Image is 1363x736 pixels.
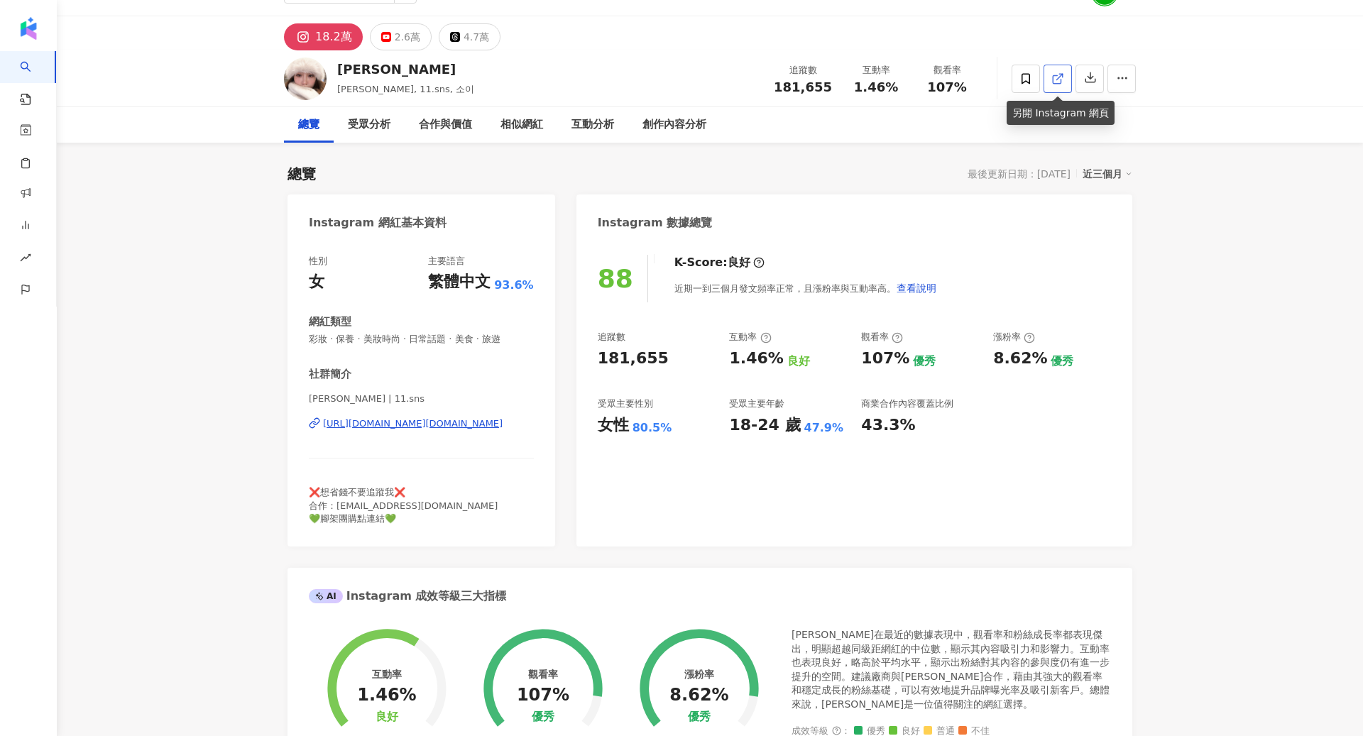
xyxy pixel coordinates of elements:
div: 社群簡介 [309,367,351,382]
div: AI [309,589,343,603]
div: 良好 [787,353,810,369]
div: 最後更新日期：[DATE] [968,168,1071,180]
div: 相似網紅 [500,116,543,133]
div: [PERSON_NAME] [337,60,474,78]
div: 觀看率 [528,669,558,680]
a: [URL][DOMAIN_NAME][DOMAIN_NAME] [309,417,534,430]
div: 18.2萬 [315,27,352,47]
div: 漲粉率 [684,669,714,680]
span: ❌想省錢不要追蹤我❌ 合作：[EMAIL_ADDRESS][DOMAIN_NAME] 💚腳架團購點連結💚 [309,487,498,523]
span: 93.6% [494,278,534,293]
div: 受眾主要年齡 [729,397,784,410]
div: 繁體中文 [428,271,491,293]
a: search [20,51,48,106]
div: [PERSON_NAME]在最近的數據表現中，觀看率和粉絲成長率都表現傑出，明顯超越同級距網紅的中位數，顯示其內容吸引力和影響力。互動率也表現良好，略高於平均水平，顯示出粉絲對其內容的參與度仍有... [792,628,1111,712]
div: 追蹤數 [774,63,832,77]
div: 觀看率 [861,331,903,344]
div: Instagram 網紅基本資料 [309,215,447,231]
div: 優秀 [1051,353,1073,369]
div: 性別 [309,255,327,268]
div: 優秀 [913,353,936,369]
button: 18.2萬 [284,23,363,50]
div: [URL][DOMAIN_NAME][DOMAIN_NAME] [323,417,503,430]
span: 1.46% [854,80,898,94]
div: 合作與價值 [419,116,472,133]
div: 女 [309,271,324,293]
button: 2.6萬 [370,23,432,50]
div: 1.46% [729,348,783,370]
div: 互動分析 [571,116,614,133]
div: 88 [598,264,633,293]
div: 8.62% [993,348,1047,370]
div: 受眾分析 [348,116,390,133]
div: 互動率 [729,331,771,344]
div: 107% [517,686,569,705]
div: 181,655 [598,348,669,370]
div: 80.5% [633,420,672,436]
span: [PERSON_NAME], 11.sns, 소이 [337,84,474,94]
div: 漲粉率 [993,331,1035,344]
span: 彩妝 · 保養 · 美妝時尚 · 日常話題 · 美食 · 旅遊 [309,333,534,346]
div: 受眾主要性別 [598,397,653,410]
div: 107% [861,348,909,370]
div: 主要語言 [428,255,465,268]
div: 優秀 [532,710,554,724]
div: 8.62% [669,686,728,705]
div: 良好 [376,710,398,724]
span: 181,655 [774,79,832,94]
div: 總覽 [288,164,316,184]
div: 互動率 [372,669,402,680]
div: K-Score : [674,255,765,270]
div: 18-24 歲 [729,414,800,436]
div: 47.9% [804,420,844,436]
div: 近三個月 [1083,165,1132,183]
div: 2.6萬 [395,27,420,47]
div: 另開 Instagram 網頁 [1007,101,1115,125]
div: 近期一到三個月發文頻率正常，且漲粉率與互動率高。 [674,274,937,302]
div: 女性 [598,414,629,436]
img: KOL Avatar [284,57,327,100]
div: 網紅類型 [309,314,351,329]
div: 良好 [728,255,750,270]
div: 商業合作內容覆蓋比例 [861,397,953,410]
div: 總覽 [298,116,319,133]
button: 4.7萬 [439,23,500,50]
span: [PERSON_NAME] | 11.sns [309,392,534,405]
div: 創作內容分析 [642,116,706,133]
img: logo icon [17,17,40,40]
div: 43.3% [861,414,915,436]
div: 優秀 [688,710,711,724]
div: Instagram 成效等級三大指標 [309,588,506,604]
span: 107% [927,80,967,94]
span: 查看說明 [897,282,936,294]
div: Instagram 數據總覽 [598,215,713,231]
div: 追蹤數 [598,331,625,344]
span: rise [20,243,31,275]
div: 觀看率 [920,63,974,77]
button: 查看說明 [896,274,937,302]
div: 1.46% [357,686,416,705]
div: 4.7萬 [464,27,489,47]
div: 互動率 [849,63,903,77]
